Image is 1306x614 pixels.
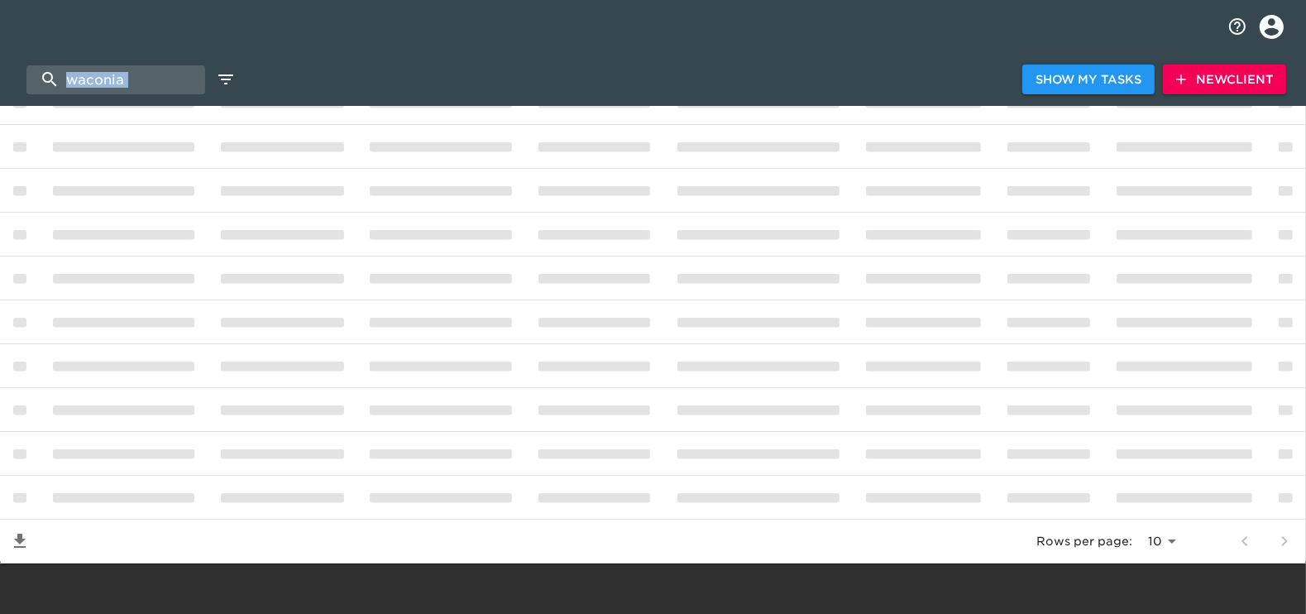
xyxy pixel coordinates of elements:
[1247,2,1296,51] button: profile
[212,65,240,94] button: edit
[1036,533,1132,549] p: Rows per page:
[1176,70,1273,90] span: New Client
[1217,7,1257,46] button: notifications
[1022,65,1155,95] button: Show My Tasks
[1036,70,1141,90] span: Show My Tasks
[1139,530,1182,554] select: rows per page
[26,65,205,94] input: search
[1163,65,1286,95] button: NewClient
